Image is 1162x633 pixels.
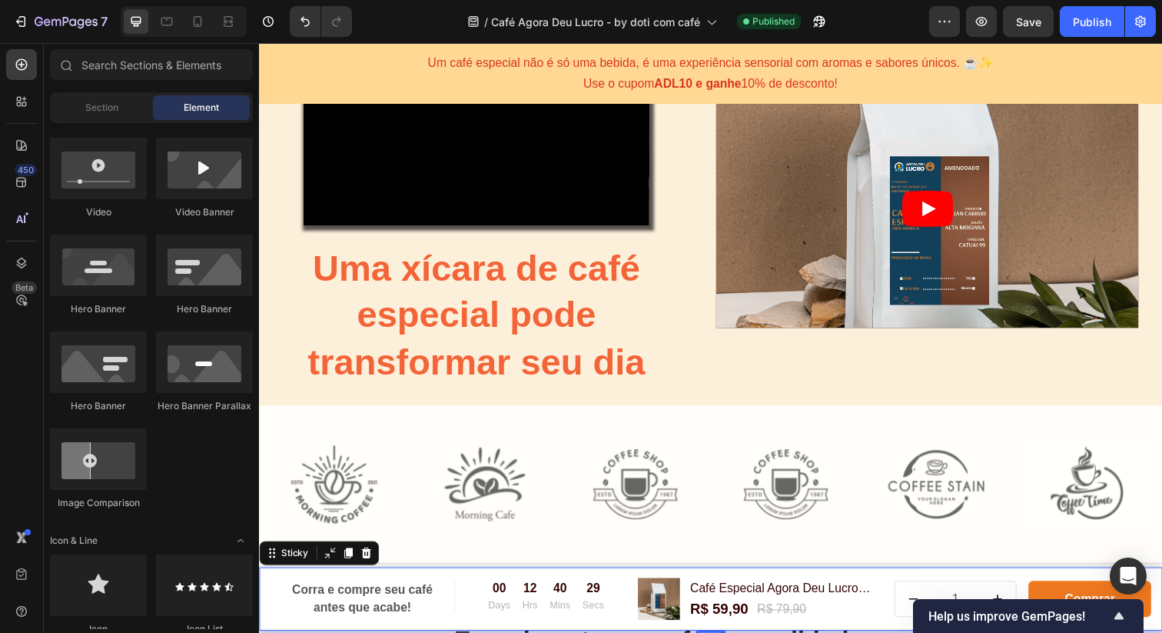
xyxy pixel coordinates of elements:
[507,569,560,588] div: R$ 79,90
[101,12,108,31] p: 7
[50,399,147,413] div: Hero Banner
[156,205,253,219] div: Video Banner
[45,205,398,351] h2: Uma xícara de café especial pode transformar seu dia
[822,558,874,577] div: Comprar
[85,101,118,115] span: Section
[626,407,757,494] img: Brand%205.png
[12,282,37,294] div: Beta
[15,164,37,176] div: 450
[269,566,284,581] p: Hrs
[184,101,219,115] span: Element
[1003,6,1054,37] button: Save
[686,550,736,585] input: quantity
[928,609,1110,624] span: Help us improve GemPages!
[12,407,142,494] img: Brand%201.png
[1016,15,1041,28] span: Save
[19,514,53,528] div: Sticky
[290,6,352,37] div: Undo/Redo
[1073,14,1111,30] div: Publish
[269,548,284,566] div: 12
[656,151,709,188] button: Play
[13,11,909,29] p: Um café especial não é só uma bebida, é uma experiência sensorial com aromas e sabores únicos. ☕✨
[439,568,501,590] div: R$ 59,90
[319,407,450,494] img: Brand%203.png
[50,302,147,316] div: Hero Banner
[735,550,772,585] button: increment
[484,14,488,30] span: /
[259,43,1162,633] iframe: Design area
[752,15,795,28] span: Published
[1060,6,1124,37] button: Publish
[165,407,296,494] img: Brand%202.png
[50,49,253,80] input: Search Sections & Elements
[297,548,317,566] div: 40
[1110,558,1147,595] div: Open Intercom Messenger
[785,549,911,586] button: Comprar
[330,548,352,566] div: 29
[50,496,147,510] div: Image Comparison
[439,546,636,568] h1: Café Especial Agora Deu Lucro Amendoado 250g
[50,205,147,219] div: Video
[649,550,686,585] button: decrement
[13,32,909,51] p: Use o cupom 10% de desconto!
[928,607,1128,625] button: Show survey - Help us improve GemPages!
[473,407,603,494] img: Brand%203.png
[330,566,352,581] p: Secs
[403,35,493,48] strong: ADL10 e ganhe
[491,14,700,30] span: Café Agora Deu Lucro - by doti com café
[50,534,98,548] span: Icon & Line
[156,399,253,413] div: Hero Banner Parallax
[297,566,317,581] p: Mins
[156,302,253,316] div: Hero Banner
[228,528,253,553] span: Toggle open
[780,407,911,494] img: Brand%206.png
[6,6,115,37] button: 7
